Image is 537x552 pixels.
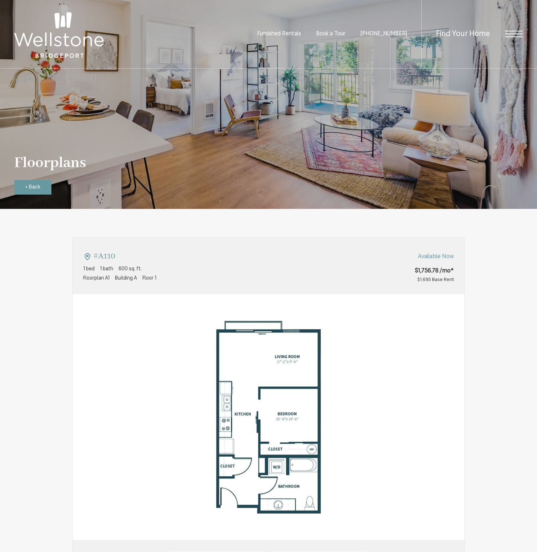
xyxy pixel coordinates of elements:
[505,31,523,37] button: Open Menu
[119,265,142,273] span: 600 sq. ft.
[142,275,156,282] span: Floor 1
[14,12,104,58] img: Wellstone
[83,275,110,282] span: Floorplan A1
[257,31,301,37] a: Furnished Rentals
[93,250,115,264] h1: #A110
[418,252,454,261] span: Available Now
[25,185,40,190] span: « Back
[83,265,95,273] span: 1 bed
[115,275,137,282] span: Building A
[436,30,490,38] a: Find Your Home
[417,277,454,282] span: $1,695 Base Rent
[100,265,113,273] span: 1 bath
[14,155,86,171] p: Floorplans
[373,266,454,275] span: $1,756.78 /mo*
[14,180,51,195] a: « Back
[316,31,345,37] a: Book a Tour
[360,31,407,37] a: Call Us at (253) 642-8681
[360,31,407,37] span: [PHONE_NUMBER]
[72,294,465,540] img: #A110 - 1 bedroom floorplan layout with 1 bathroom and 600 square feet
